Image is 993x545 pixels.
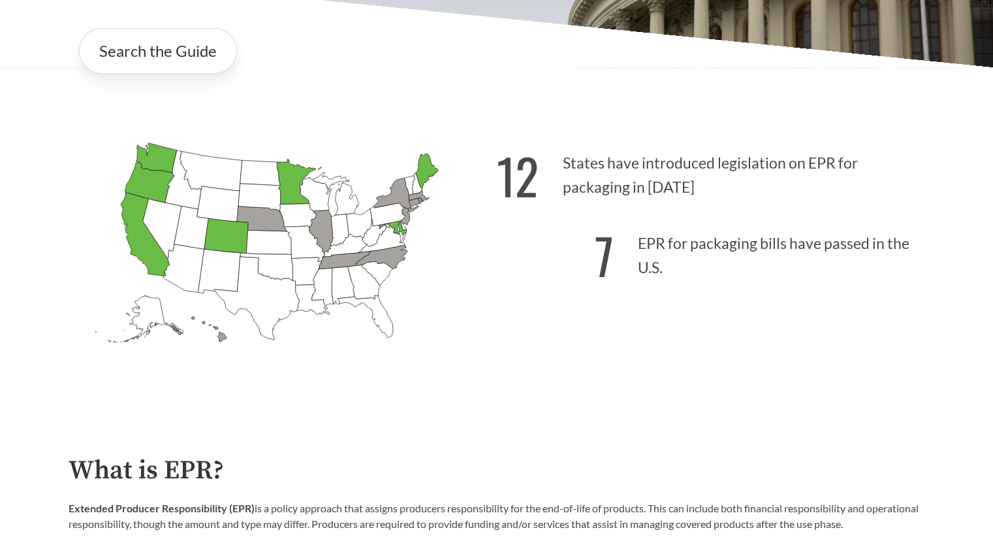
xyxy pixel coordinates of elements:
a: Search the Guide [79,28,237,74]
strong: 12 [497,139,539,212]
p: is a policy approach that assigns producers responsibility for the end-of-life of products. This ... [69,501,925,532]
h2: What is EPR? [69,456,925,486]
p: EPR for packaging bills have passed in the U.S. [497,212,925,292]
p: States have introduced legislation on EPR for packaging in [DATE] [497,131,925,212]
strong: 7 [595,219,614,291]
strong: Extended Producer Responsibility (EPR) [69,502,255,514]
